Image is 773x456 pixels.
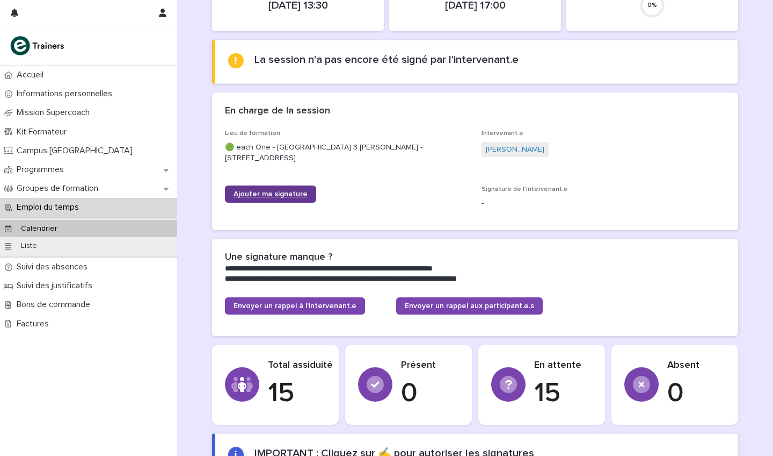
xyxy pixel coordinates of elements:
p: Mission Supercoach [12,108,98,118]
p: Emploi du temps [12,202,87,212]
a: Ajouter ma signature [225,186,316,203]
h2: La session n'a pas encore été signé par l'intervenant.e [254,53,519,66]
p: Factures [12,319,57,329]
span: Ajouter ma signature [234,190,308,198]
p: Suivi des absences [12,262,96,272]
p: 0 [667,377,725,410]
p: Suivi des justificatifs [12,281,101,291]
a: [PERSON_NAME] [486,144,544,155]
p: 15 [534,377,592,410]
p: Bons de commande [12,300,99,310]
span: Intervenant.e [482,130,523,137]
p: 🟢 each One - [GEOGRAPHIC_DATA] 3 [PERSON_NAME] - [STREET_ADDRESS] [225,142,469,165]
p: Groupes de formation [12,183,107,194]
p: Campus [GEOGRAPHIC_DATA] [12,146,141,156]
span: Signature de l'intervenant.e [482,186,568,193]
p: En attente [534,360,592,372]
span: Envoyer un rappel aux participant.e.s [405,302,534,310]
h2: Une signature manque ? [225,252,332,263]
a: Envoyer un rappel à l'intervenant.e [225,297,365,315]
span: Lieu de formation [225,130,280,137]
p: Accueil [12,70,52,80]
p: Calendrier [12,224,66,233]
h2: En charge de la session [225,105,330,117]
p: Kit Formateur [12,127,75,137]
p: - [482,198,725,209]
p: Informations personnelles [12,89,121,99]
a: Envoyer un rappel aux participant.e.s [396,297,543,315]
p: Total assiduité [268,360,333,372]
p: Programmes [12,165,72,175]
span: Envoyer un rappel à l'intervenant.e [234,302,356,310]
p: 0 [401,377,459,410]
p: Présent [401,360,459,372]
p: Absent [667,360,725,372]
img: K0CqGN7SDeD6s4JG8KQk [9,35,68,56]
p: 15 [268,377,333,410]
p: Liste [12,241,46,251]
